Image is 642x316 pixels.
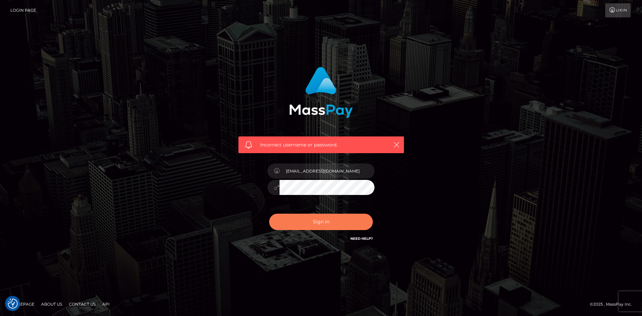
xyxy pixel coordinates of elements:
a: Need Help? [350,236,373,241]
button: Sign in [269,214,373,230]
a: Homepage [7,299,37,309]
a: Login Page [10,3,36,17]
button: Consent Preferences [8,299,18,309]
img: Revisit consent button [8,299,18,309]
a: Login [605,3,631,17]
a: Contact Us [66,299,98,309]
a: About Us [38,299,65,309]
a: API [100,299,112,309]
span: Incorrect username or password. [260,141,382,148]
img: MassPay Login [289,67,353,118]
input: Username... [280,164,374,179]
div: © 2025 , MassPay Inc. [590,301,637,308]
